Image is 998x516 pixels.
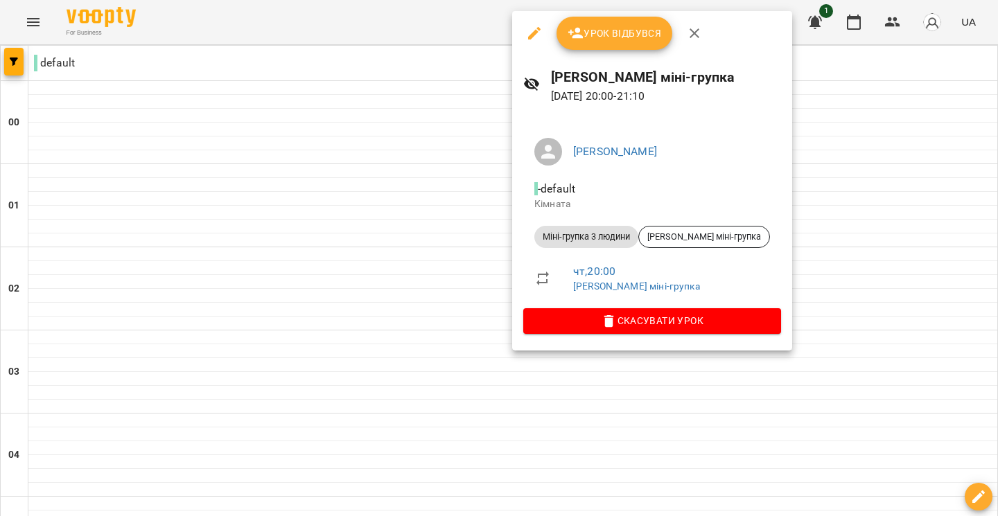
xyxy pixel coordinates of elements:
[638,226,770,248] div: [PERSON_NAME] міні-групка
[534,182,578,195] span: - default
[534,197,770,211] p: Кімната
[523,308,781,333] button: Скасувати Урок
[639,231,769,243] span: [PERSON_NAME] міні-групка
[551,66,781,88] h6: [PERSON_NAME] міні-групка
[568,25,662,42] span: Урок відбувся
[534,231,638,243] span: Міні-групка 3 людини
[557,17,673,50] button: Урок відбувся
[573,281,700,292] a: [PERSON_NAME] міні-групка
[534,312,770,329] span: Скасувати Урок
[573,265,615,278] a: чт , 20:00
[573,145,657,158] a: [PERSON_NAME]
[551,88,781,105] p: [DATE] 20:00 - 21:10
